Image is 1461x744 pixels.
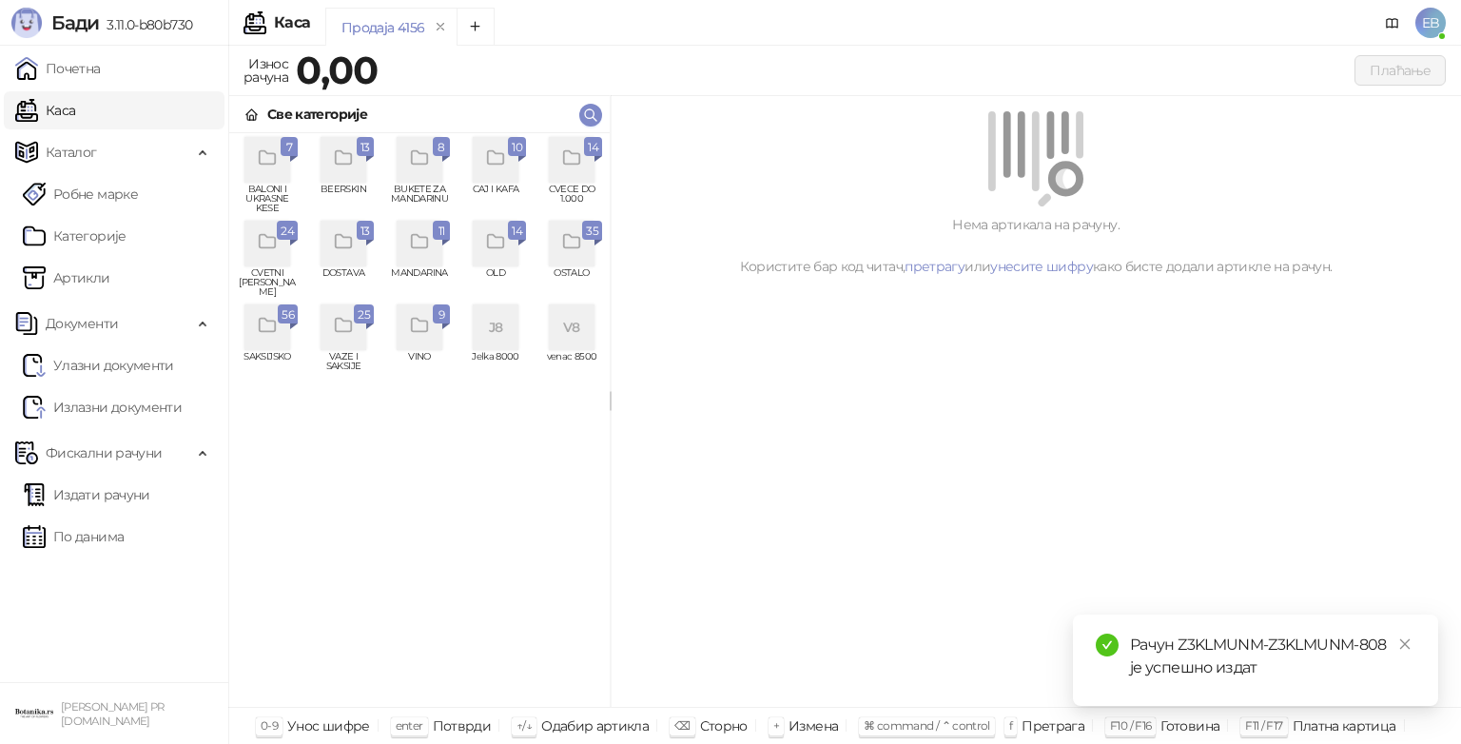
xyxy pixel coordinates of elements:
[433,714,492,738] div: Потврди
[1022,714,1084,738] div: Претрага
[313,352,374,381] span: VAZE I SAKSIJE
[23,388,182,426] a: Излазни документи
[261,718,278,733] span: 0-9
[1009,718,1012,733] span: f
[287,714,370,738] div: Унос шифре
[633,214,1438,277] div: Нема артикала на рачуну. Користите бар код читач, или како бисте додали артикле на рачун.
[389,185,450,213] span: BUKETE ZA MANDARINU
[358,304,370,325] span: 25
[15,695,53,733] img: 64x64-companyLogo-0e2e8aaa-0bd2-431b-8613-6e3c65811325.png
[240,51,292,89] div: Износ рачуна
[1293,714,1396,738] div: Платна картица
[773,718,779,733] span: +
[282,304,294,325] span: 56
[237,352,298,381] span: SAKSIJSKO
[437,304,446,325] span: 9
[284,137,294,158] span: 7
[586,221,598,242] span: 35
[512,221,522,242] span: 14
[541,352,602,381] span: venac 8500
[541,185,602,213] span: CVECE DO 1.000
[1394,634,1415,655] a: Close
[313,268,374,297] span: DOSTAVA
[457,8,495,46] button: Add tab
[789,714,838,738] div: Измена
[1398,637,1412,651] span: close
[99,16,192,33] span: 3.11.0-b80b730
[465,185,526,213] span: CAJ I KAFA
[990,258,1093,275] a: унесите шифру
[700,714,748,738] div: Сторно
[46,304,118,343] span: Документи
[437,221,446,242] span: 11
[1110,718,1151,733] span: F10 / F16
[61,700,165,728] small: [PERSON_NAME] PR [DOMAIN_NAME]
[674,718,690,733] span: ⌫
[1160,714,1219,738] div: Готовина
[237,185,298,213] span: BALONI I UKRASNE KESE
[1415,8,1446,38] span: EB
[465,268,526,297] span: OLD
[23,346,174,384] a: Ulazni dokumentiУлазни документи
[15,49,101,88] a: Почетна
[23,175,138,213] a: Робне марке
[588,137,598,158] span: 14
[465,352,526,381] span: Jelka 8000
[512,137,522,158] span: 10
[23,476,150,514] a: Издати рачуни
[473,304,518,350] div: J8
[389,352,450,381] span: VINO
[905,258,964,275] a: претрагу
[341,17,424,38] div: Продаја 4156
[23,259,110,297] a: ArtikliАртикли
[267,104,367,125] div: Све категорије
[1245,718,1282,733] span: F11 / F17
[15,91,75,129] a: Каса
[541,268,602,297] span: OSTALO
[360,137,370,158] span: 13
[281,221,294,242] span: 24
[437,137,446,158] span: 8
[549,304,594,350] div: V8
[360,221,370,242] span: 13
[428,19,453,35] button: remove
[516,718,532,733] span: ↑/↓
[11,8,42,38] img: Logo
[46,434,162,472] span: Фискални рачуни
[237,268,298,297] span: CVETNI [PERSON_NAME]
[313,185,374,213] span: BEERSKIN
[541,714,649,738] div: Одабир артикла
[1130,634,1415,679] div: Рачун Z3KLMUNM-Z3KLMUNM-808 је успешно издат
[389,268,450,297] span: MANDARINA
[229,133,610,707] div: grid
[296,47,378,93] strong: 0,00
[23,518,124,556] a: По данима
[51,11,99,34] span: Бади
[274,15,310,30] div: Каса
[1354,55,1446,86] button: Плаћање
[864,718,990,733] span: ⌘ command / ⌃ control
[23,217,127,255] a: Категорије
[1096,634,1119,656] span: check-circle
[46,133,97,171] span: Каталог
[396,718,423,733] span: enter
[1377,8,1408,38] a: Документација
